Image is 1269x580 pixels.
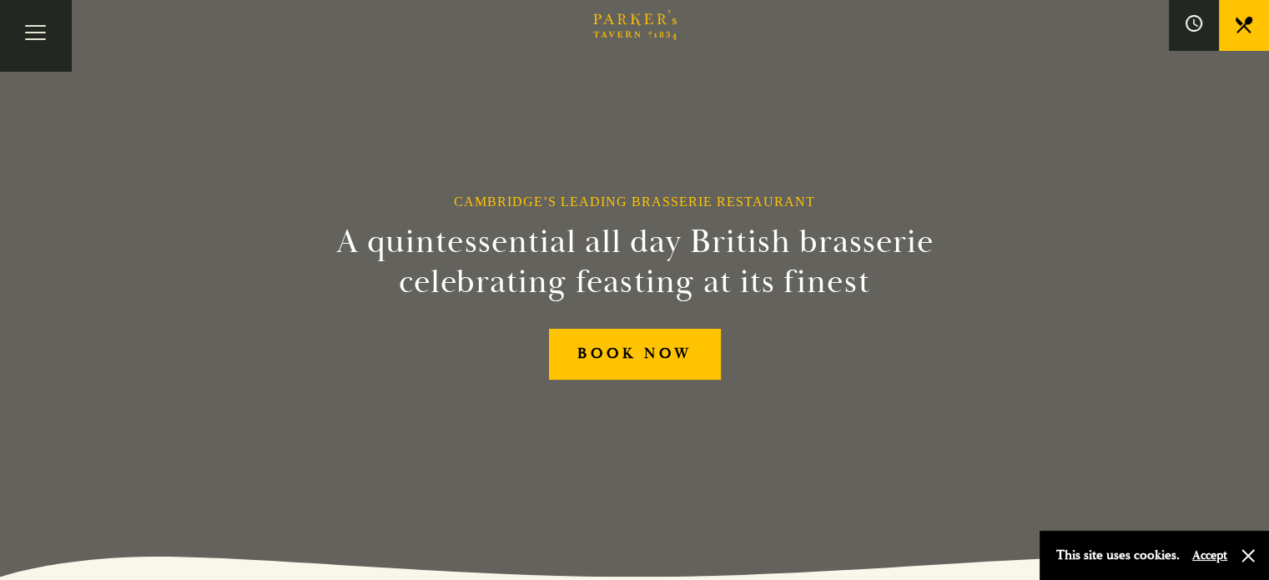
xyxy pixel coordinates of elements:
a: BOOK NOW [549,329,721,380]
h1: Cambridge’s Leading Brasserie Restaurant [454,194,815,209]
button: Accept [1192,547,1227,563]
p: This site uses cookies. [1056,543,1180,567]
h2: A quintessential all day British brasserie celebrating feasting at its finest [254,222,1015,302]
button: Close and accept [1240,547,1256,564]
